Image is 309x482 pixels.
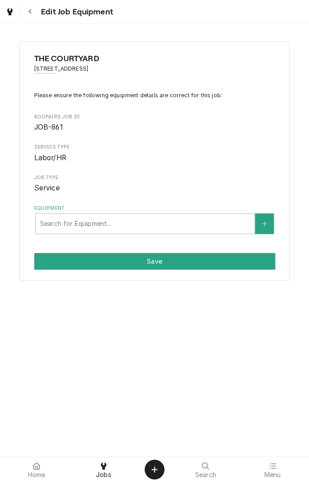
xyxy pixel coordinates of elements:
svg: Create New Equipment [262,221,267,227]
a: Menu [240,459,306,480]
button: Navigate back [22,4,38,20]
div: Job Equipment Summary Form [19,41,290,281]
span: Roopairs Job ID [34,122,275,133]
div: Job Type [34,174,275,194]
span: Home [28,471,45,478]
span: JOB-861 [34,123,63,131]
div: Service Type [34,144,275,163]
span: Job Type [34,174,275,181]
span: Menu [264,471,281,478]
div: Roopairs Job ID [34,113,275,133]
label: Equipment [34,205,275,212]
button: Save [34,253,275,270]
span: Service Type [34,144,275,151]
div: Client Information [34,53,275,80]
button: Create Object [145,459,164,479]
button: Create New Equipment [255,213,274,234]
span: Job Type [34,183,275,194]
a: Search [173,459,239,480]
div: Button Group Row [34,253,275,270]
a: Jobs [71,459,137,480]
div: Equipment [34,205,275,234]
span: Service [34,184,60,192]
span: Roopairs Job ID [34,113,275,121]
div: Job Equipment Summary [34,91,275,234]
a: Go to Jobs [2,4,18,20]
span: Labor/HR [34,153,66,162]
span: Jobs [96,471,111,478]
span: Service Type [34,153,275,163]
span: Edit Job Equipment [38,6,113,18]
div: Button Group [34,253,275,270]
span: Search [195,471,216,478]
span: Name [34,53,275,65]
span: Address [34,65,275,73]
p: Please ensure the following equipment details are correct for this job: [34,91,275,99]
a: Home [4,459,70,480]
